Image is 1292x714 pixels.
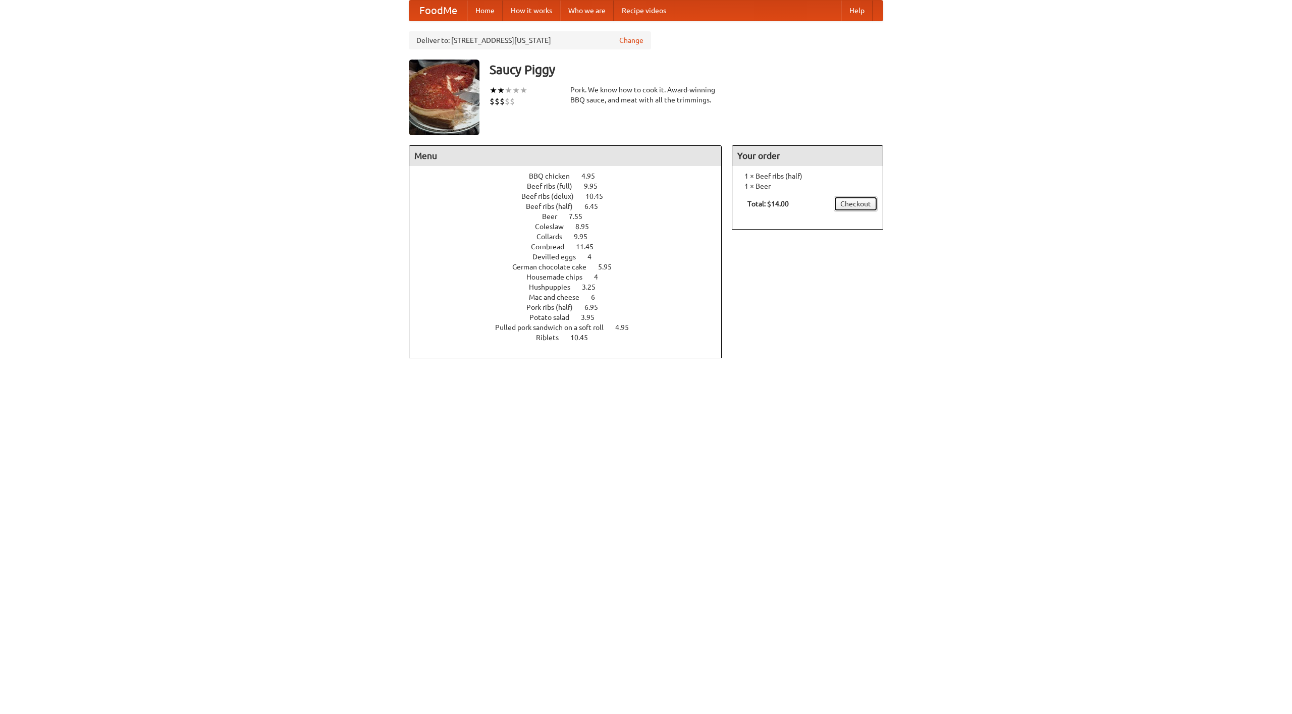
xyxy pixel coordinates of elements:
span: Collards [536,233,572,241]
a: Pork ribs (half) 6.95 [526,303,617,311]
span: German chocolate cake [512,263,597,271]
a: Recipe videos [614,1,674,21]
li: $ [505,96,510,107]
a: German chocolate cake 5.95 [512,263,630,271]
span: Beef ribs (half) [526,202,583,210]
li: ★ [497,85,505,96]
span: 4.95 [581,172,605,180]
span: 7.55 [569,212,593,221]
span: 5.95 [598,263,622,271]
h4: Your order [732,146,883,166]
span: 6 [591,293,605,301]
a: Beer 7.55 [542,212,601,221]
a: Help [841,1,873,21]
span: Beer [542,212,567,221]
span: BBQ chicken [529,172,580,180]
span: Housemade chips [526,273,593,281]
li: $ [510,96,515,107]
span: 6.95 [584,303,608,311]
a: Cornbread 11.45 [531,243,612,251]
li: $ [490,96,495,107]
li: $ [500,96,505,107]
div: Deliver to: [STREET_ADDRESS][US_STATE] [409,31,651,49]
li: 1 × Beef ribs (half) [737,171,878,181]
li: ★ [490,85,497,96]
li: ★ [512,85,520,96]
span: 9.95 [584,182,608,190]
h4: Menu [409,146,721,166]
a: Coleslaw 8.95 [535,223,608,231]
a: BBQ chicken 4.95 [529,172,614,180]
span: Riblets [536,334,569,342]
span: 3.95 [581,313,605,321]
li: $ [495,96,500,107]
span: 6.45 [584,202,608,210]
a: Beef ribs (delux) 10.45 [521,192,622,200]
a: Pulled pork sandwich on a soft roll 4.95 [495,323,648,332]
b: Total: $14.00 [747,200,789,208]
a: Housemade chips 4 [526,273,617,281]
a: Devilled eggs 4 [532,253,610,261]
span: Hushpuppies [529,283,580,291]
a: Potato salad 3.95 [529,313,613,321]
a: How it works [503,1,560,21]
span: Pork ribs (half) [526,303,583,311]
h3: Saucy Piggy [490,60,883,80]
span: Pulled pork sandwich on a soft roll [495,323,614,332]
img: angular.jpg [409,60,479,135]
a: Home [467,1,503,21]
span: Beef ribs (full) [527,182,582,190]
span: 9.95 [574,233,598,241]
li: ★ [520,85,527,96]
a: Who we are [560,1,614,21]
span: 11.45 [576,243,604,251]
span: Beef ribs (delux) [521,192,584,200]
span: 10.45 [585,192,613,200]
span: 4.95 [615,323,639,332]
a: Riblets 10.45 [536,334,607,342]
span: 4 [594,273,608,281]
a: Collards 9.95 [536,233,606,241]
span: 10.45 [570,334,598,342]
a: Checkout [834,196,878,211]
a: Beef ribs (full) 9.95 [527,182,616,190]
li: ★ [505,85,512,96]
span: 4 [587,253,602,261]
span: Potato salad [529,313,579,321]
a: Mac and cheese 6 [529,293,614,301]
a: Beef ribs (half) 6.45 [526,202,617,210]
li: 1 × Beer [737,181,878,191]
span: Cornbread [531,243,574,251]
span: Devilled eggs [532,253,586,261]
span: Coleslaw [535,223,574,231]
a: FoodMe [409,1,467,21]
span: 3.25 [582,283,606,291]
span: 8.95 [575,223,599,231]
a: Hushpuppies 3.25 [529,283,614,291]
span: Mac and cheese [529,293,589,301]
div: Pork. We know how to cook it. Award-winning BBQ sauce, and meat with all the trimmings. [570,85,722,105]
a: Change [619,35,643,45]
